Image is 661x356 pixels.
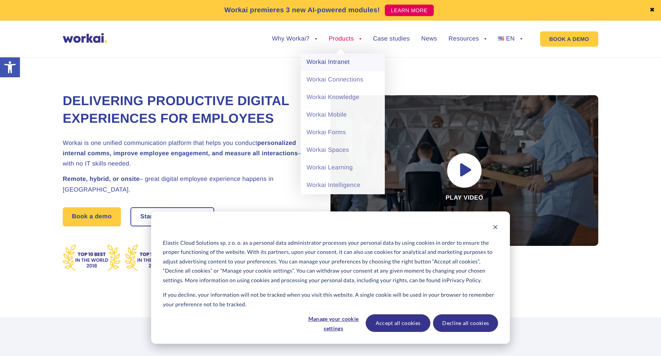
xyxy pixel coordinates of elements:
[63,93,311,128] h1: Delivering Productive Digital Experiences for Employees
[272,36,317,42] a: Why Workai?
[446,276,481,285] a: Privacy Policy
[301,141,385,159] a: Workai Spaces
[118,335,543,344] h2: More than 100 fast-growing enterprises trust Workai
[493,223,498,233] button: Dismiss cookie banner
[433,314,498,332] button: Decline all cookies
[224,5,380,15] p: Workai premieres 3 new AI-powered modules!
[650,7,655,13] a: ✖
[301,106,385,124] a: Workai Mobile
[421,36,437,42] a: News
[63,176,140,182] strong: Remote, hybrid, or onsite
[304,314,363,332] button: Manage your cookie settings
[301,159,385,177] a: Workai Learning
[163,290,498,309] p: If you decline, your information will not be tracked when you visit this website. A single cookie...
[506,36,515,42] span: EN
[301,124,385,141] a: Workai Forms
[301,177,385,194] a: Workai Intelligence
[151,211,510,344] div: Cookie banner
[301,71,385,89] a: Workai Connections
[301,54,385,71] a: Workai Intranet
[63,174,311,195] h2: – great digital employee experience happens in [GEOGRAPHIC_DATA].
[366,314,431,332] button: Accept all cookies
[385,5,434,16] a: LEARN MORE
[63,207,121,226] a: Book a demo
[373,36,410,42] a: Case studies
[330,95,598,246] div: Play video
[329,36,361,42] a: Products
[449,36,487,42] a: Resources
[163,238,498,285] p: Elastic Cloud Solutions sp. z o. o. as a personal data administrator processes your personal data...
[301,89,385,106] a: Workai Knowledge
[63,138,311,169] h2: Workai is one unified communication platform that helps you conduct – with no IT skills needed.
[540,31,598,47] a: BOOK A DEMO
[131,208,213,226] a: Start free30-daytrial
